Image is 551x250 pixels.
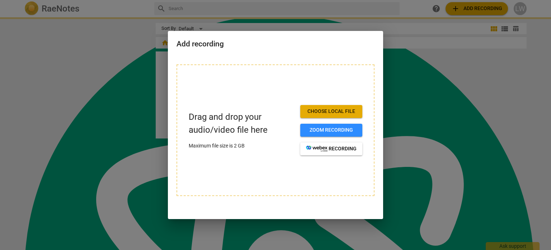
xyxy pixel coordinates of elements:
button: Choose local file [300,105,362,118]
span: recording [306,145,357,153]
button: Zoom recording [300,124,362,137]
p: Maximum file size is 2 GB [189,142,295,150]
span: Choose local file [306,108,357,115]
h2: Add recording [176,40,375,49]
button: recording [300,142,362,155]
span: Zoom recording [306,127,357,134]
p: Drag and drop your audio/video file here [189,111,295,136]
